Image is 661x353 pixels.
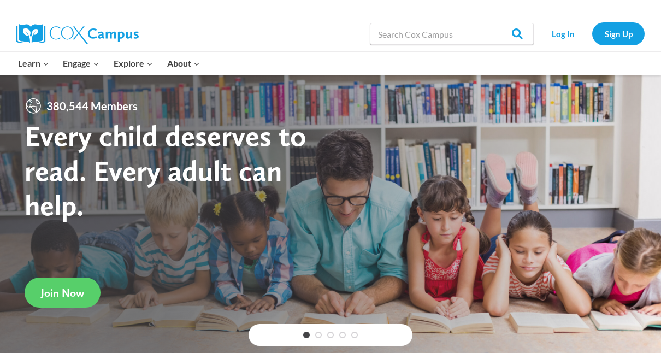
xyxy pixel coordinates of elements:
[327,332,334,338] a: 3
[303,332,310,338] a: 1
[114,56,153,70] span: Explore
[18,56,49,70] span: Learn
[167,56,200,70] span: About
[539,22,587,45] a: Log In
[41,286,84,299] span: Join Now
[25,278,101,308] a: Join Now
[539,22,645,45] nav: Secondary Navigation
[16,24,139,44] img: Cox Campus
[351,332,358,338] a: 5
[63,56,99,70] span: Engage
[370,23,534,45] input: Search Cox Campus
[25,118,306,222] strong: Every child deserves to read. Every adult can help.
[315,332,322,338] a: 2
[42,97,142,115] span: 380,544 Members
[339,332,346,338] a: 4
[11,52,206,75] nav: Primary Navigation
[592,22,645,45] a: Sign Up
